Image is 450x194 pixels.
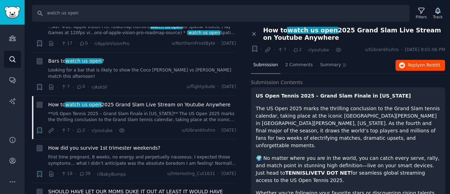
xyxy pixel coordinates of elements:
[253,62,278,68] span: Submission
[57,83,58,91] span: ·
[218,171,219,177] span: ·
[320,62,341,68] span: Summary
[48,24,236,36] a: ...AVP #82: Apple Vision Pro: Roadmap Rumors,watch us openas Spatial Videos, Play Games at 120fps...
[48,101,230,108] span: How to 2025 Grand Slam Live Stream on Youtube Anywhere
[287,27,339,34] span: watch us open
[289,46,290,54] span: ·
[218,84,219,90] span: ·
[48,111,236,123] a: **US Open Tennis 2025 – Grand Slam Finale in [US_STATE]** The US Open 2025 marks the thrilling co...
[150,24,183,29] span: watch us open
[167,171,215,177] span: u/Interesting_Cut1631
[188,30,220,35] span: watch us open
[32,5,410,22] input: Search Keyword
[88,83,89,91] span: ·
[57,127,58,134] span: ·
[221,171,236,177] span: [DATE]
[256,155,441,184] p: 🌍 No matter where you are in the world, you can catch every serve, rally, and match point in stun...
[420,63,440,68] span: on Reddit
[251,79,303,86] span: Submission Contents
[79,171,91,177] span: 39
[61,40,72,47] span: 17
[48,154,236,167] a: First time pregnant, 8 weeks, no energy and perpetually nauseous. I expected those symptoms… what...
[65,102,102,107] span: watch us open
[182,127,216,134] span: u/Gibrankhuhro
[72,83,73,91] span: ·
[61,127,70,134] span: 7
[256,105,441,149] p: The US Open 2025 marks the thrilling conclusion to the Grand Slam tennis calendar, taking place a...
[431,6,445,21] button: Track
[48,57,104,65] a: Bars towatch us open?
[75,170,76,178] span: ·
[79,40,88,47] span: 0
[4,6,20,19] img: GummySearch logo
[48,101,230,108] a: How towatch us open2025 Grand Slam Live Stream on Youtube Anywhere
[72,127,73,134] span: ·
[396,60,445,71] button: Replyon Reddit
[293,47,302,53] span: 2
[304,46,306,54] span: ·
[94,41,129,46] span: r/AppleVisionPro
[263,27,445,42] span: How to 2025 Grand Slam Live Stream on Youtube Anywhere
[91,128,112,133] span: r/youtube
[218,127,219,134] span: ·
[76,84,85,90] span: 0
[76,127,85,134] span: 2
[261,46,262,54] span: ·
[221,84,236,90] span: [DATE]
[61,171,72,177] span: 19
[433,14,443,19] div: Track
[365,47,399,53] span: u/Gibrankhuhro
[405,47,445,53] span: [DATE] 8:01:06 PM
[88,127,89,134] span: ·
[221,127,236,134] span: [DATE]
[308,48,329,52] span: r/youtube
[57,170,58,178] span: ·
[218,40,219,47] span: ·
[48,57,104,65] span: Bars to ?
[408,62,440,69] span: Reply
[277,47,286,53] span: 7
[65,58,102,64] span: watch us open
[48,67,236,80] a: Looking for a bar that is likely to show the Coco [PERSON_NAME] vs [PERSON_NAME] match this after...
[61,84,70,90] span: 7
[285,170,351,176] strong: TENNISLIVETV DOT NET
[90,40,92,47] span: ·
[115,127,116,134] span: ·
[97,172,126,177] span: r/BabyBumps
[416,14,427,19] div: Filters
[332,46,333,54] span: ·
[48,144,160,152] a: How did you survive 1st trimester weekends?
[285,62,313,68] span: 2 Comments
[91,85,108,90] span: r/AskSF
[93,170,95,178] span: ·
[187,84,215,90] span: u/flightydude
[273,46,275,54] span: ·
[401,47,403,53] span: ·
[256,93,411,99] strong: US Open Tennis 2025 – Grand Slam Finale in [US_STATE]
[57,40,58,47] span: ·
[221,40,236,47] span: [DATE]
[172,40,215,47] span: u/NorthernFrostByte
[75,40,76,47] span: ·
